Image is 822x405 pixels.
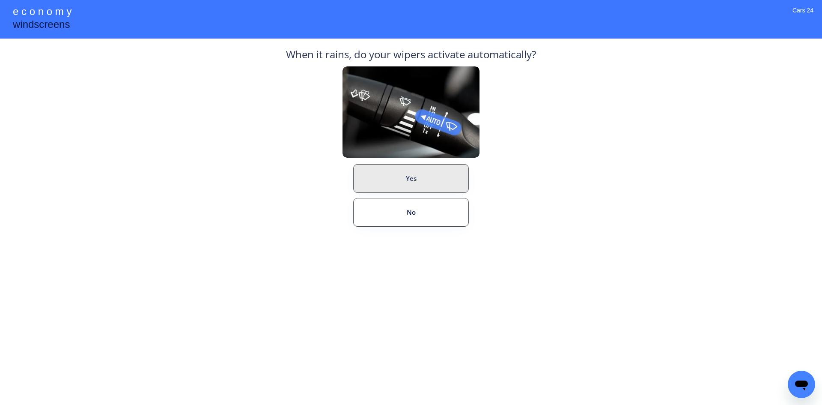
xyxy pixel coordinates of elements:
[13,17,70,34] div: windscreens
[792,6,813,26] div: Cars 24
[353,198,469,227] button: No
[286,47,536,66] div: When it rains, do your wipers activate automatically?
[342,66,479,158] img: Rain%20Sensor%20Example.png
[353,164,469,193] button: Yes
[788,371,815,398] iframe: Button to launch messaging window, conversation in progress
[13,4,71,21] div: e c o n o m y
